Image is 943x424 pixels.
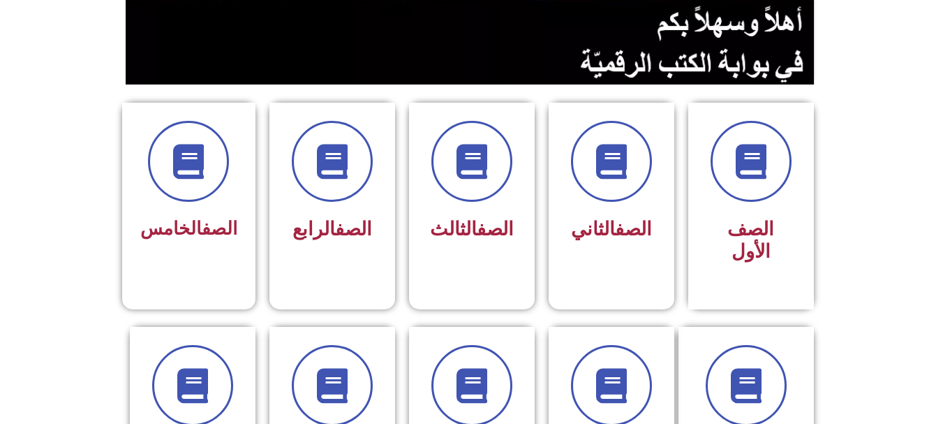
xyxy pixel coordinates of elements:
[727,218,774,263] span: الصف الأول
[202,218,237,239] a: الصف
[140,218,237,239] span: الخامس
[292,218,372,240] span: الرابع
[477,218,514,240] a: الصف
[571,218,652,240] span: الثاني
[615,218,652,240] a: الصف
[430,218,514,240] span: الثالث
[335,218,372,240] a: الصف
